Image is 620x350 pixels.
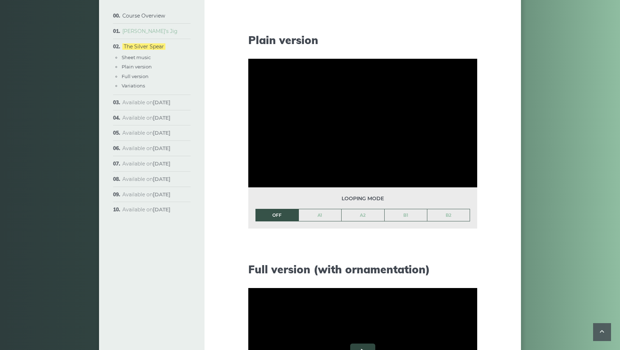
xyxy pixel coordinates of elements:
span: Available on [122,99,170,106]
strong: [DATE] [153,191,170,198]
strong: [DATE] [153,130,170,136]
a: B2 [427,209,470,221]
h2: Full version (with ornamentation) [248,263,477,276]
a: Full version [122,73,149,79]
a: [PERSON_NAME]’s Jig [122,28,178,34]
strong: [DATE] [153,115,170,121]
a: A2 [342,209,384,221]
span: Available on [122,115,170,121]
span: Available on [122,145,170,152]
a: Plain version [122,64,152,69]
span: Looping mode [255,195,470,203]
span: Available on [122,130,170,136]
a: Course Overview [122,13,165,19]
span: Available on [122,160,170,167]
a: Variations [122,83,145,88]
strong: [DATE] [153,99,170,106]
strong: [DATE] [153,160,170,167]
a: The Silver Spear [122,43,165,50]
strong: [DATE] [153,206,170,213]
span: Available on [122,191,170,198]
a: A1 [299,209,342,221]
a: B1 [385,209,427,221]
span: Available on [122,176,170,182]
strong: [DATE] [153,176,170,182]
strong: [DATE] [153,145,170,152]
a: Sheet music [122,54,151,60]
h2: Plain version [248,34,477,47]
span: Available on [122,206,170,213]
